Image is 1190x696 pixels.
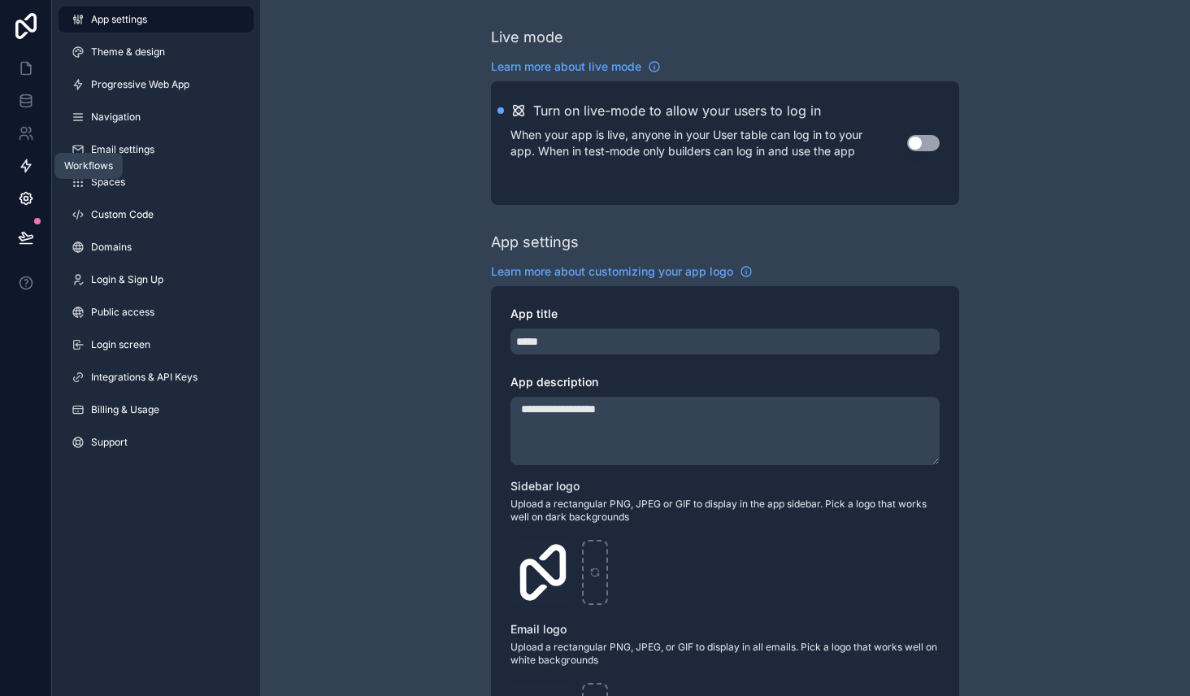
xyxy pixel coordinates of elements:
a: Navigation [59,104,254,130]
a: Support [59,429,254,455]
span: Login & Sign Up [91,273,163,286]
a: Progressive Web App [59,72,254,98]
span: Navigation [91,111,141,124]
span: Learn more about customizing your app logo [491,263,733,280]
span: Sidebar logo [510,479,580,493]
span: Integrations & API Keys [91,371,198,384]
div: Workflows [64,159,113,172]
a: App settings [59,7,254,33]
a: Email settings [59,137,254,163]
a: Learn more about live mode [491,59,661,75]
span: Progressive Web App [91,78,189,91]
h2: Turn on live-mode to allow your users to log in [533,101,821,120]
div: Live mode [491,26,563,49]
span: Public access [91,306,154,319]
a: Integrations & API Keys [59,364,254,390]
span: Learn more about live mode [491,59,641,75]
a: Login screen [59,332,254,358]
div: App settings [491,231,579,254]
span: Upload a rectangular PNG, JPEG, or GIF to display in all emails. Pick a logo that works well on w... [510,641,940,667]
span: Email settings [91,143,154,156]
span: Custom Code [91,208,154,221]
a: Custom Code [59,202,254,228]
span: Login screen [91,338,150,351]
a: Public access [59,299,254,325]
a: Billing & Usage [59,397,254,423]
p: When your app is live, anyone in your User table can log in to your app. When in test-mode only b... [510,127,907,159]
span: Spaces [91,176,125,189]
span: App title [510,307,558,320]
span: Theme & design [91,46,165,59]
span: Upload a rectangular PNG, JPEG or GIF to display in the app sidebar. Pick a logo that works well ... [510,498,940,524]
span: Domains [91,241,132,254]
span: App settings [91,13,147,26]
a: Learn more about customizing your app logo [491,263,753,280]
span: Email logo [510,622,567,636]
a: Spaces [59,169,254,195]
a: Theme & design [59,39,254,65]
span: Billing & Usage [91,403,159,416]
span: Support [91,436,128,449]
a: Domains [59,234,254,260]
a: Login & Sign Up [59,267,254,293]
span: App description [510,375,598,389]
